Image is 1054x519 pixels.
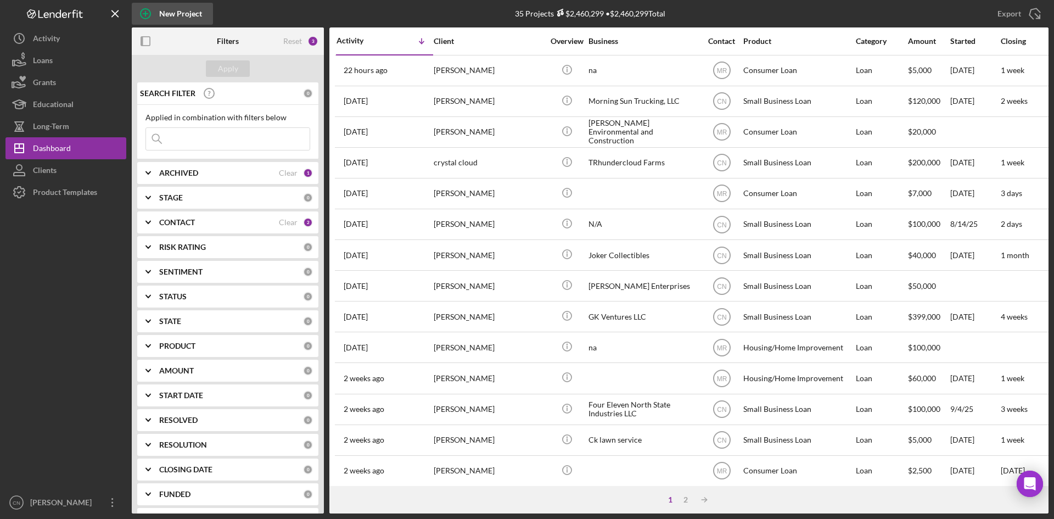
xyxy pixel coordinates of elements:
[588,148,698,177] div: TRhundercloud Farms
[303,242,313,252] div: 0
[717,406,726,414] text: CN
[434,333,543,362] div: [PERSON_NAME]
[743,302,853,331] div: Small Business Loan
[743,56,853,85] div: Consumer Loan
[950,302,1000,331] div: [DATE]
[908,373,936,383] span: $60,000
[856,395,907,424] div: Loan
[344,466,384,475] time: 2025-09-12 00:25
[588,56,698,85] div: na
[743,210,853,239] div: Small Business Loan
[159,243,206,252] b: RISK RATING
[283,37,302,46] div: Reset
[434,179,543,208] div: [PERSON_NAME]
[434,241,543,270] div: [PERSON_NAME]
[344,189,368,198] time: 2025-09-19 13:26
[5,159,126,181] button: Clients
[344,97,368,105] time: 2025-09-25 13:01
[303,415,313,425] div: 0
[950,241,1000,270] div: [DATE]
[717,221,726,228] text: CN
[588,302,698,331] div: GK Ventures LLC
[856,37,907,46] div: Category
[1001,435,1024,444] time: 1 week
[303,440,313,450] div: 0
[145,113,310,122] div: Applied in combination with filters below
[159,193,183,202] b: STAGE
[588,271,698,300] div: [PERSON_NAME] Enterprises
[5,137,126,159] button: Dashboard
[743,395,853,424] div: Small Business Loan
[588,333,698,362] div: na
[303,366,313,376] div: 0
[206,60,250,77] button: Apply
[344,251,368,260] time: 2025-09-18 00:57
[13,500,20,506] text: CN
[33,159,57,184] div: Clients
[344,374,384,383] time: 2025-09-16 00:57
[5,181,126,203] button: Product Templates
[856,426,907,455] div: Loan
[1001,404,1028,414] time: 3 weeks
[856,456,907,485] div: Loan
[743,456,853,485] div: Consumer Loan
[588,395,698,424] div: Four Eleven North State Industries LLC
[908,37,949,46] div: Amount
[159,366,194,375] b: AMOUNT
[303,217,313,227] div: 2
[434,302,543,331] div: [PERSON_NAME]
[303,465,313,475] div: 0
[1001,219,1022,228] time: 2 days
[716,344,727,351] text: MR
[1001,373,1024,383] time: 1 week
[908,250,936,260] span: $40,000
[950,426,1000,455] div: [DATE]
[717,282,726,290] text: CN
[908,96,940,105] span: $120,000
[997,3,1021,25] div: Export
[33,71,56,96] div: Grants
[588,87,698,116] div: Morning Sun Trucking, LLC
[717,313,726,321] text: CN
[588,118,698,147] div: [PERSON_NAME] Environmental and Construction
[908,188,932,198] span: $7,000
[5,49,126,71] button: Loans
[5,27,126,49] button: Activity
[434,364,543,393] div: [PERSON_NAME]
[588,241,698,270] div: Joker Collectibles
[716,190,727,198] text: MR
[1001,96,1028,105] time: 2 weeks
[5,93,126,115] button: Educational
[588,426,698,455] div: Ck lawn service
[908,281,936,291] span: $50,000
[159,391,203,400] b: START DATE
[5,492,126,514] button: CN[PERSON_NAME]
[717,437,726,444] text: CN
[307,36,318,47] div: 3
[743,426,853,455] div: Small Business Loan
[159,342,195,350] b: PRODUCT
[716,67,727,75] text: MR
[717,98,726,105] text: CN
[856,148,907,177] div: Loan
[140,89,195,98] b: SEARCH FILTER
[743,148,853,177] div: Small Business Loan
[344,312,368,321] time: 2025-09-17 15:56
[434,56,543,85] div: [PERSON_NAME]
[159,465,212,474] b: CLOSING DATE
[303,168,313,178] div: 1
[27,492,99,516] div: [PERSON_NAME]
[434,395,543,424] div: [PERSON_NAME]
[856,271,907,300] div: Loan
[1001,158,1024,167] time: 1 week
[434,271,543,300] div: [PERSON_NAME]
[33,27,60,52] div: Activity
[434,426,543,455] div: [PERSON_NAME]
[33,137,71,162] div: Dashboard
[743,118,853,147] div: Consumer Loan
[344,66,388,75] time: 2025-09-25 21:05
[303,267,313,277] div: 0
[1001,466,1025,475] time: [DATE]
